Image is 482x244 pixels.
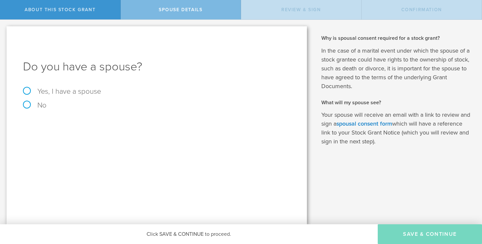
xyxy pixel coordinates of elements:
h2: Why is spousal consent required for a stock grant? [321,35,472,42]
label: No [23,102,291,109]
button: Save & Continue [378,224,482,244]
h1: Do you have a spouse? [23,59,291,75]
span: About this stock grant [25,7,95,12]
span: Review & Sign [281,7,321,12]
h2: What will my spouse see? [321,99,472,106]
label: Yes, I have a spouse [23,88,291,95]
iframe: Chat Widget [449,193,482,224]
p: In the case of a marital event under which the spouse of a stock grantee could have rights to the... [321,46,472,91]
span: Confirmation [401,7,442,12]
span: Spouse Details [159,7,202,12]
p: Your spouse will receive an email with a link to review and sign a which will have a reference li... [321,110,472,146]
a: spousal consent form [336,120,392,127]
